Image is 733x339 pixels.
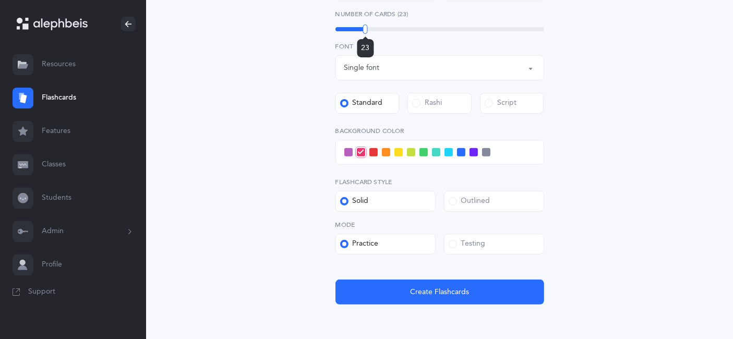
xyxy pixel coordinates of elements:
label: Mode [335,220,544,229]
div: Solid [340,196,369,207]
label: Number of Cards (23) [335,9,544,19]
label: Font [335,42,544,51]
span: Support [28,287,55,297]
div: Practice [340,239,379,249]
button: Single font [335,55,544,80]
label: Flashcard Style [335,177,544,187]
button: Create Flashcards [335,280,544,305]
iframe: Drift Widget Chat Controller [681,287,720,326]
label: Background color [335,126,544,136]
div: Testing [449,239,486,249]
div: Script [485,98,516,108]
span: Create Flashcards [410,287,469,298]
div: Single font [344,63,380,74]
div: Outlined [449,196,490,207]
div: Rashi [412,98,442,108]
div: Standard [340,98,383,108]
span: 23 [361,44,369,52]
